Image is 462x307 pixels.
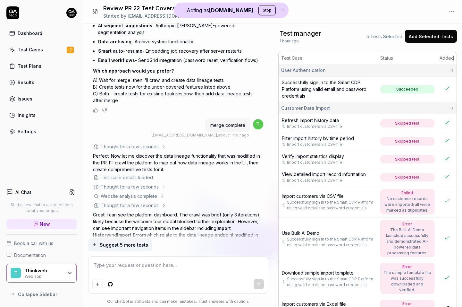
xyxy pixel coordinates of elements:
[6,92,77,105] a: Issues
[395,174,419,180] div: Skipped test
[18,30,42,37] div: Dashboard
[383,270,431,293] div: The sample template file was successfully downloaded and verified.
[101,202,159,209] div: Thought for a few seconds
[6,60,77,72] a: Test Plans
[287,276,375,288] a: Successfully sign in to the Smart CDP Platform using valid email and password credentials
[102,108,107,113] button: Negative feedback
[210,122,245,128] span: merge complete
[383,196,431,213] div: No customer records were imported; all were marked as duplicates.
[98,56,263,65] li: - SendGrid integration (password reset, verification flows)
[6,252,77,259] a: Documentation
[18,46,43,53] div: Test Cases
[18,112,36,118] div: Insights
[287,178,342,183] a: Import customers via CSV file
[281,67,326,74] span: User Authentication
[100,241,148,248] span: Suggest 5 more tests
[25,273,63,278] div: Web app
[281,105,330,111] span: Customer Data Import
[383,190,431,196] div: Failed
[6,264,77,283] button: TThinkwebWeb app
[366,33,402,40] span: 5 Tests Selected
[395,120,419,126] div: Skipped test
[101,143,159,150] div: Thought for a few seconds
[378,52,437,64] th: Status
[6,76,77,89] a: Results
[282,270,354,276] a: Download sample import template
[287,199,375,211] a: Successfully sign in to the Smart CDP Platform using valid email and password credentials
[396,86,418,92] div: Succeeded
[253,119,263,129] span: t
[383,264,431,270] div: Error
[93,77,263,104] p: A) Wait for merge, then I'll crawl and create data lineage tests B) Create tests now for the unde...
[93,211,263,245] p: Great! I can see the platform dashboard. The crawl was brief (only 3 iterations), likely because ...
[88,299,268,304] div: Our chatbot is still beta and can make mistakes. Trust answers with caution.
[282,136,354,141] a: Filter import history by time period
[14,252,46,259] span: Documentation
[6,219,77,229] a: New
[18,63,41,69] div: Test Plans
[18,128,36,135] div: Settings
[282,118,339,123] a: Refresh import history data
[287,160,342,165] a: Import customers via CSV file
[279,52,378,64] th: Test Case
[66,8,77,18] img: 7ccf6c19-61ad-4a6c-8811-018b02a1b829.jpg
[93,108,98,113] button: Positive feedback
[282,193,344,199] a: Import customers via CSV file
[101,193,157,199] div: Website analysis complete
[287,236,375,248] a: Successfully sign in to the Smart CDP Platform using valid email and password credentials
[88,238,152,251] button: Suggest 5 more tests
[98,21,263,37] li: - Anthropic [PERSON_NAME]-powered segmentation analysis
[6,125,77,138] a: Settings
[395,138,419,144] div: Skipped test
[98,37,263,46] li: - Archive system functionality
[282,153,344,159] a: Verify import statistics display
[405,30,457,43] button: Add Selected Tests
[282,301,346,307] a: Import customers via Excel file
[14,240,53,247] span: Book a call with us
[280,29,321,38] span: Test manager
[98,57,135,63] span: Email workflows
[287,142,342,147] a: Import customers via CSV file
[40,221,50,227] span: New
[152,133,217,137] span: [EMAIL_ADDRESS][DOMAIN_NAME]
[98,23,152,28] span: AI segment suggestions
[280,38,299,44] span: 1 hour ago
[18,291,57,298] span: Collapse Sidebar
[98,39,131,44] span: Data archiving
[152,132,249,138] div: , about 1 hour ago
[92,279,103,289] button: Add attachment
[6,202,77,214] p: Start a new chat to ask questions about your project
[101,183,159,190] div: Thought for a few seconds
[98,48,142,54] span: Smart auto-resume
[15,189,31,196] h4: AI Chat
[93,68,174,74] span: Which approach would you prefer?
[437,52,457,64] th: Added
[383,301,431,307] div: Error
[103,13,204,19] div: Started by
[383,227,431,256] div: The Bulk AI Demo launched successfully and demonstrated AI-powered data processing features.
[18,79,34,86] div: Results
[128,13,204,19] span: [EMAIL_ADDRESS][DOMAIN_NAME]
[383,221,431,227] div: Error
[395,156,419,162] div: Skipped test
[282,230,319,236] a: Use Bulk AI Demo
[101,174,153,181] div: Test case details loaded
[98,46,263,56] li: - Embedding job recovery after server restarts
[6,27,77,39] a: Dashboard
[11,268,21,278] span: T
[18,95,32,102] div: Issues
[6,288,77,301] button: Collapse Sidebar
[258,5,276,15] button: Stop
[103,4,204,13] h1: Review PR 22 Test Coverage
[282,80,366,99] span: Successfully sign in to the Smart CDP Platform using valid email and password credentials
[282,171,366,177] a: View detailed import record information
[287,124,342,129] a: Import customers via CSV file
